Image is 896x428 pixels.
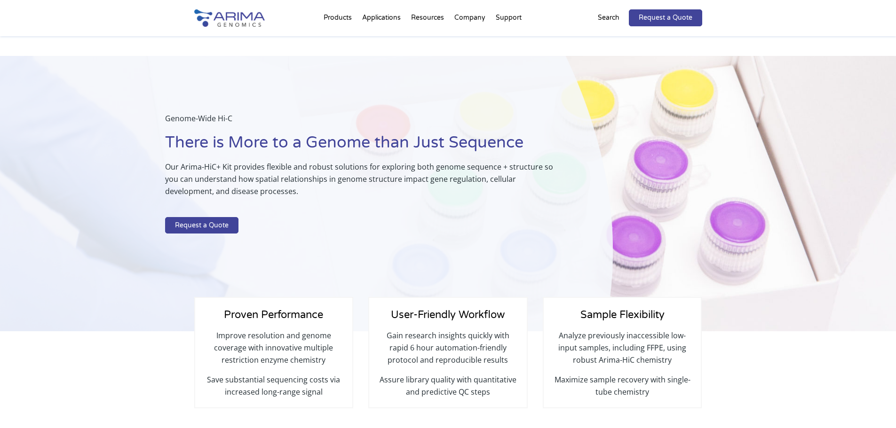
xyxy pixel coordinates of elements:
p: Search [598,12,619,24]
h1: There is More to a Genome than Just Sequence [165,132,566,161]
p: Our Arima-HiC+ Kit provides flexible and robust solutions for exploring both genome sequence + st... [165,161,566,205]
img: Arima-Genomics-logo [194,9,265,27]
p: Gain research insights quickly with rapid 6 hour automation-friendly protocol and reproducible re... [379,329,517,374]
a: Request a Quote [165,217,238,234]
span: Proven Performance [224,309,323,321]
p: Analyze previously inaccessible low-input samples, including FFPE, using robust Arima-HiC chemistry [553,329,691,374]
span: Sample Flexibility [580,309,665,321]
p: Improve resolution and genome coverage with innovative multiple restriction enzyme chemistry [205,329,343,374]
a: Request a Quote [629,9,702,26]
p: Genome-Wide Hi-C [165,112,566,132]
p: Maximize sample recovery with single-tube chemistry [553,374,691,398]
p: Assure library quality with quantitative and predictive QC steps [379,374,517,398]
span: User-Friendly Workflow [391,309,505,321]
p: Save substantial sequencing costs via increased long-range signal [205,374,343,398]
